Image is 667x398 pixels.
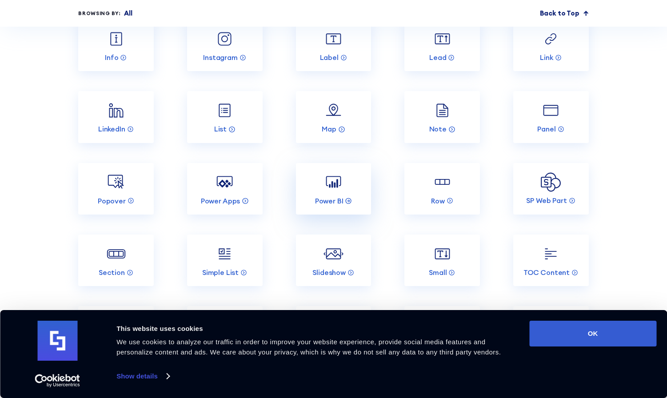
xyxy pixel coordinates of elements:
p: SP Web Part [526,196,567,205]
img: SP Web Part [541,172,561,192]
img: Info [106,29,126,49]
div: This website uses cookies [116,323,519,334]
p: TOC Content [523,268,570,277]
a: Show details [116,370,169,383]
iframe: Chat Widget [507,295,667,398]
a: Lead [404,20,480,71]
img: Label [324,29,343,49]
a: Back to Top [540,8,589,19]
p: Popover [98,196,126,205]
p: Lead [429,53,446,62]
a: Section [78,235,154,286]
a: Teams [404,306,480,358]
img: LinkedIn [106,100,126,120]
p: Row [431,196,445,205]
p: Slideshow [312,268,346,277]
a: Table [187,306,263,358]
p: Label [320,53,339,62]
img: Section [106,244,126,264]
a: Power BI [296,163,371,215]
p: Panel [537,124,555,133]
img: Map [324,100,343,120]
p: LinkedIn [98,124,125,133]
p: Back to Top [540,8,579,19]
a: Instagram [187,20,263,71]
p: Small [429,268,447,277]
a: Simple List [187,235,263,286]
a: Slideshow [296,235,371,286]
a: Map [296,91,371,143]
a: Usercentrics Cookiebot - opens in a new window [19,374,96,387]
a: Info [78,20,154,71]
a: Note [404,91,480,143]
img: Small [432,244,452,264]
p: Info [105,53,118,62]
a: TOC Content [513,235,589,286]
a: Power Apps [187,163,263,215]
button: OK [529,321,656,346]
img: Link [541,29,561,49]
a: Link [513,20,589,71]
img: Popover [106,172,126,192]
img: Panel [541,100,561,120]
img: TOC Content [541,244,561,264]
a: SP Web Part [513,163,589,215]
a: Panel [513,91,589,143]
img: Power Apps [215,172,235,192]
img: Power BI [324,172,343,192]
a: Popover [78,163,154,215]
p: Note [429,124,447,133]
a: Small [404,235,480,286]
a: Label [296,20,371,71]
p: Map [322,124,336,133]
div: Browsing by: [78,10,120,17]
a: TOC Navigation [78,306,154,358]
a: LinkedIn [78,91,154,143]
img: Lead [432,29,452,49]
a: List [187,91,263,143]
p: Instagram [203,53,238,62]
img: Row [432,172,452,192]
img: Instagram [215,29,235,49]
img: Note [432,100,452,120]
img: Simple List [215,244,235,264]
p: Link [540,53,553,62]
p: List [214,124,227,133]
span: We use cookies to analyze our traffic in order to improve your website experience, provide social... [116,338,501,356]
img: List [215,100,235,120]
p: Power BI [315,196,343,205]
p: Power Apps [201,196,240,205]
a: Tabs [296,306,371,358]
p: Simple List [202,268,239,277]
img: logo [37,321,77,361]
p: Section [99,268,125,277]
p: All [124,8,132,19]
img: Slideshow [324,244,343,264]
a: Row [404,163,480,215]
